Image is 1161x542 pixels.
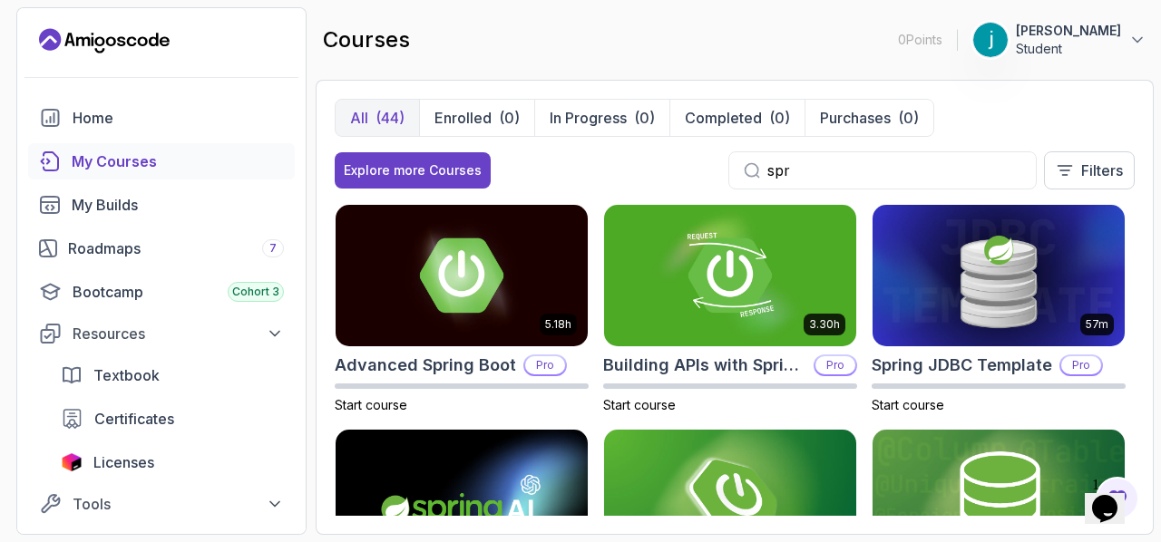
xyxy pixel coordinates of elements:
p: 5.18h [545,317,571,332]
iframe: chat widget [1085,469,1143,524]
a: textbook [50,357,295,393]
p: 3.30h [809,317,840,332]
span: Textbook [93,364,160,386]
p: All [350,107,368,129]
a: roadmaps [28,230,295,266]
div: (0) [499,107,520,129]
div: My Courses [72,150,284,172]
span: Start course [872,397,944,412]
div: (0) [898,107,919,129]
div: (0) [769,107,790,129]
h2: Building APIs with Spring Boot [603,353,806,378]
p: 57m [1086,317,1108,332]
h2: Advanced Spring Boot [335,353,516,378]
a: courses [28,143,295,179]
button: Explore more Courses [335,152,491,189]
a: licenses [50,444,295,480]
a: bootcamp [28,274,295,310]
div: Roadmaps [68,237,284,259]
button: All(44) [336,100,419,136]
button: Tools [28,488,295,520]
input: Search... [767,160,1021,181]
p: In Progress [550,107,627,129]
img: user profile image [973,23,1008,57]
a: builds [28,187,295,223]
img: Advanced Spring Boot card [336,205,588,346]
h2: courses [323,25,410,54]
a: certificates [50,401,295,437]
p: Student [1016,40,1121,58]
p: Filters [1081,160,1123,181]
a: Landing page [39,26,170,55]
p: Purchases [820,107,891,129]
div: (0) [634,107,655,129]
span: Cohort 3 [232,285,279,299]
button: Filters [1044,151,1135,189]
button: user profile image[PERSON_NAME]Student [972,22,1146,58]
img: Building APIs with Spring Boot card [604,205,856,346]
button: Enrolled(0) [419,100,534,136]
div: Tools [73,493,284,515]
button: Resources [28,317,295,350]
h2: Spring JDBC Template [872,353,1052,378]
span: Start course [603,397,676,412]
span: Certificates [94,408,174,430]
img: jetbrains icon [61,453,83,471]
p: [PERSON_NAME] [1016,22,1121,40]
img: Spring JDBC Template card [873,205,1125,346]
div: Explore more Courses [344,161,482,179]
span: Start course [335,397,407,412]
p: Pro [525,356,565,374]
button: Completed(0) [669,100,805,136]
div: Resources [73,323,284,344]
button: In Progress(0) [534,100,669,136]
p: Completed [685,107,762,129]
a: home [28,100,295,136]
p: 0 Points [898,31,942,49]
div: Home [73,107,284,129]
div: Bootcamp [73,281,284,303]
div: My Builds [72,194,284,216]
p: Pro [1061,356,1101,374]
button: Purchases(0) [805,100,933,136]
span: Licenses [93,451,154,473]
span: 7 [269,241,277,256]
p: Pro [815,356,855,374]
div: (44) [376,107,405,129]
p: Enrolled [434,107,492,129]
